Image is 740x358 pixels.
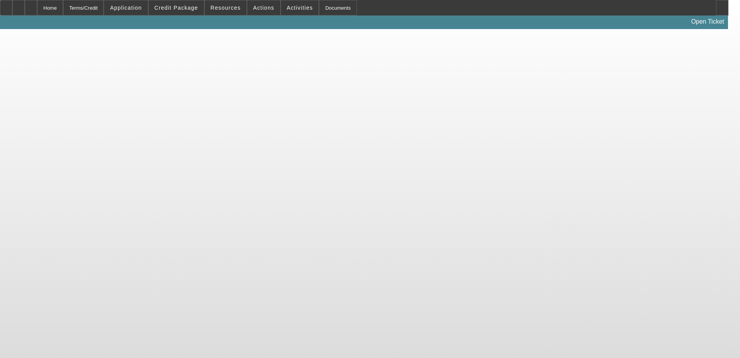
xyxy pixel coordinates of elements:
span: Actions [253,5,274,11]
span: Application [110,5,142,11]
button: Credit Package [149,0,204,15]
span: Credit Package [154,5,198,11]
a: Open Ticket [688,15,727,28]
button: Activities [281,0,319,15]
span: Resources [211,5,241,11]
button: Resources [205,0,247,15]
button: Actions [247,0,280,15]
span: Activities [287,5,313,11]
button: Application [104,0,147,15]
